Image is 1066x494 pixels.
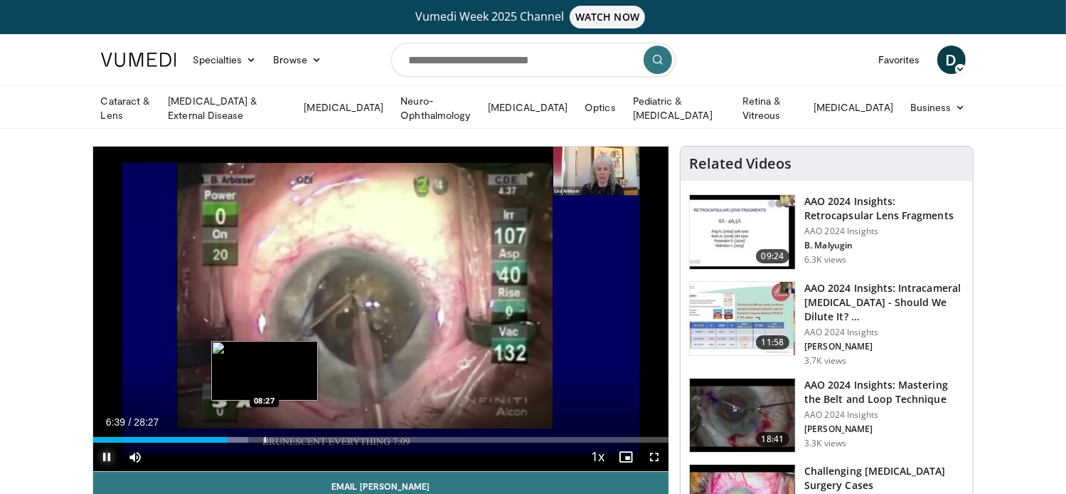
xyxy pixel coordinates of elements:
a: [MEDICAL_DATA] [805,93,902,122]
img: 22a3a3a3-03de-4b31-bd81-a17540334f4a.150x105_q85_crop-smart_upscale.jpg [690,379,795,453]
h3: Challenging [MEDICAL_DATA] Surgery Cases [804,464,964,493]
button: Enable picture-in-picture mode [612,443,640,471]
span: 11:58 [756,335,790,350]
span: 09:24 [756,249,790,263]
a: 09:24 AAO 2024 Insights: Retrocapsular Lens Fragments AAO 2024 Insights B. Malyugin 6.3K views [689,194,964,270]
button: Mute [122,443,150,471]
h3: AAO 2024 Insights: Retrocapsular Lens Fragments [804,194,964,223]
a: 18:41 AAO 2024 Insights: Mastering the Belt and Loop Technique AAO 2024 Insights [PERSON_NAME] 3.... [689,378,964,453]
p: AAO 2024 Insights [804,409,964,421]
p: 3.3K views [804,438,846,449]
button: Playback Rate [583,443,612,471]
span: / [129,416,132,428]
img: de733f49-b136-4bdc-9e00-4021288efeb7.150x105_q85_crop-smart_upscale.jpg [690,282,795,356]
p: AAO 2024 Insights [804,226,964,237]
span: 28:27 [134,416,159,428]
a: Specialties [185,46,265,74]
a: Browse [265,46,330,74]
p: AAO 2024 Insights [804,327,964,338]
p: [PERSON_NAME] [804,424,964,435]
a: Retina & Vitreous [734,94,805,122]
span: 18:41 [756,432,790,446]
img: image.jpeg [211,341,318,401]
p: B. Malyugin [804,240,964,251]
a: [MEDICAL_DATA] [479,93,576,122]
a: Cataract & Lens [92,94,160,122]
a: [MEDICAL_DATA] & External Disease [159,94,295,122]
a: Vumedi Week 2025 ChannelWATCH NOW [103,6,964,28]
h3: AAO 2024 Insights: Mastering the Belt and Loop Technique [804,378,964,406]
span: WATCH NOW [570,6,645,28]
div: Progress Bar [93,437,669,443]
video-js: Video Player [93,147,669,472]
img: VuMedi Logo [101,53,176,67]
h3: AAO 2024 Insights: Intracameral [MEDICAL_DATA] - Should We Dilute It? … [804,281,964,324]
a: Business [902,93,974,122]
a: [MEDICAL_DATA] [295,93,392,122]
a: Favorites [870,46,929,74]
a: Neuro-Ophthalmology [392,94,479,122]
p: 3.7K views [804,355,846,367]
h4: Related Videos [689,155,791,172]
a: 11:58 AAO 2024 Insights: Intracameral [MEDICAL_DATA] - Should We Dilute It? … AAO 2024 Insights [... [689,281,964,367]
a: D [937,46,966,74]
button: Pause [93,443,122,471]
a: Pediatric & [MEDICAL_DATA] [624,94,734,122]
a: Optics [576,93,624,122]
img: 01f52a5c-6a53-4eb2-8a1d-dad0d168ea80.150x105_q85_crop-smart_upscale.jpg [690,195,795,269]
button: Fullscreen [640,443,668,471]
p: [PERSON_NAME] [804,341,964,352]
span: 6:39 [106,416,125,428]
p: 6.3K views [804,254,846,266]
input: Search topics, interventions [391,43,676,77]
